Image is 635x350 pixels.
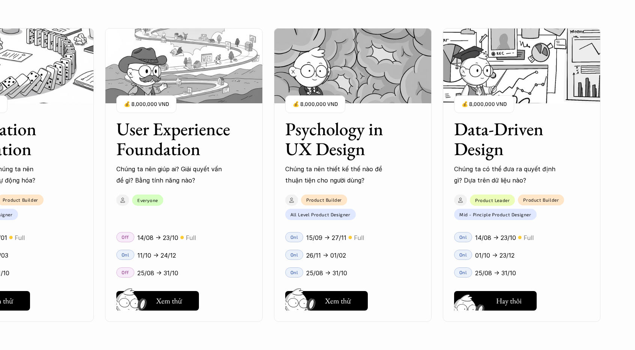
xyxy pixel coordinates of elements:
p: Chúng ta nên thiết kế thế nào để thuận tiện cho người dùng? [285,163,394,186]
p: 25/08 -> 31/10 [475,267,516,279]
p: 26/11 -> 01/02 [306,250,346,261]
p: 11/10 -> 24/12 [137,250,176,261]
p: All Level Product Designer [290,212,351,217]
p: Onl [122,252,129,257]
p: 01/10 -> 23/12 [475,250,515,261]
a: Xem thử [116,288,199,311]
p: 🟡 [180,235,184,240]
h3: Data-Driven Design [454,119,570,159]
p: 🟡 [518,235,522,240]
p: Full [186,232,196,243]
p: Onl [459,234,467,240]
p: 🟡 [348,235,352,240]
p: 💰 8,000,000 VND [124,99,169,109]
p: Off [122,270,129,275]
p: Product Leader [475,198,510,203]
p: Chúng ta có thể đưa ra quyết định gì? Dựa trên dữ liệu nào? [454,163,563,186]
p: 14/08 -> 23/10 [137,232,178,243]
h3: Psychology in UX Design [285,119,402,159]
a: Xem thử [285,288,368,311]
p: Onl [290,252,298,257]
p: Everyone [137,198,158,203]
button: Xem thử [116,291,199,311]
p: Full [354,232,364,243]
h5: Xem thử [156,296,184,306]
p: Product Builder [306,197,342,202]
p: 💰 8,000,000 VND [293,99,338,109]
p: 25/08 -> 31/10 [137,267,178,279]
h5: Hay thôi [496,296,522,306]
p: 25/08 -> 31/10 [306,267,347,279]
button: Xem thử [285,291,368,311]
p: 14/08 -> 23/10 [475,232,516,243]
p: Chúng ta nên giúp ai? Giải quyết vấn đề gì? Bằng tính năng nào? [116,163,225,186]
p: Onl [290,270,298,275]
p: Mid - Pinciple Product Designer [459,212,531,217]
a: Hay thôi [454,288,537,311]
h5: Xem thử [325,296,353,306]
button: Hay thôi [454,291,537,311]
h3: User Experience Foundation [116,119,233,159]
p: 15/09 -> 27/11 [306,232,346,243]
p: 💰 8,000,000 VND [462,99,507,109]
p: Off [122,234,129,240]
p: Product Builder [523,197,559,202]
p: Onl [459,252,467,257]
p: Full [524,232,534,243]
p: Onl [459,270,467,275]
p: Onl [290,234,298,240]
